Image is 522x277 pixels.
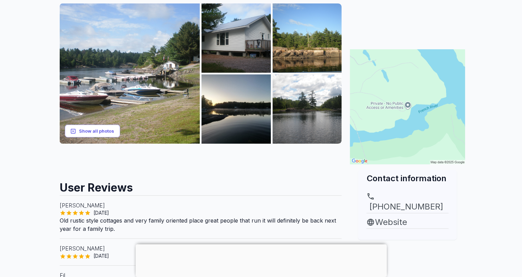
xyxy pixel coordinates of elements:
[91,209,112,216] span: [DATE]
[65,125,120,137] button: Show all photos
[273,3,342,73] img: AAcXr8qx8_HFursGUO2FeSNV1OLwtIVhvgM4q3WlR7VPRHGNoS0kdBuftNoMVEDcZc0EogakIwrlsZwhALaecB8lYQY88REsv...
[91,253,112,259] span: [DATE]
[136,244,387,275] iframe: Advertisement
[201,3,271,73] img: AAcXr8rsVA3RJvGwe6FEiknLEjxyhXzfRmadjPCQ8j7Uu4Z38hFTlUJKTQzIY_8yDsp5XLA5MbqOUr2K8KEl2dOF7T6ROSAp4...
[366,173,449,184] h2: Contact information
[366,216,449,228] a: Website
[60,201,342,209] p: [PERSON_NAME]
[273,74,342,144] img: AAcXr8ofHRSWF10jHtyM3RpRN5Hrjc2NVJY_JHSaBVRbvw3Ka7Z-TaMJMxR8ef05lvcwsFKAnY2qh151IX5NGnalClmLVg9BZ...
[350,49,465,164] img: Map for Schell's Camp & Park
[60,144,342,175] iframe: Advertisement
[201,74,271,144] img: AAcXr8pBjW0aCDB2PJOzd_PyohRjTPGzIJ_jvA8FaVo3_W1pkU6cUQ00j0uybUa_wRsyi0uWm9PKkmEnp2nLh7bu4Rq14Yc3A...
[366,192,449,213] a: [PHONE_NUMBER]
[60,216,342,233] p: Old rustic style cottages and very family oriented place great people that run it will definitely...
[60,3,200,144] img: AAcXr8r9GsCNlofoGUuxgwFO7c-DvEFgKbdOT6qap_IOchOMvmIcMLMfwtwwoWjUx40n7qBcs8Du3bGxeh8SqnUfy3CCueqe3...
[60,175,342,195] h2: User Reviews
[60,244,342,253] p: [PERSON_NAME]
